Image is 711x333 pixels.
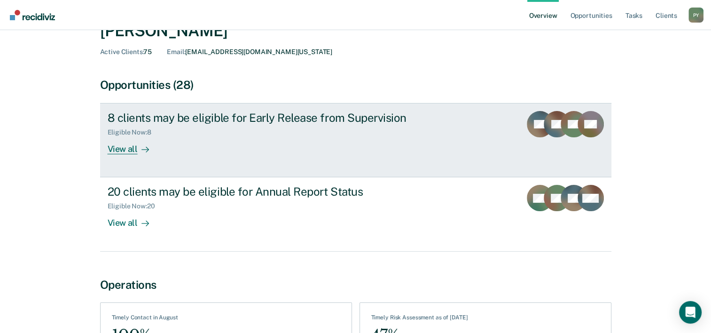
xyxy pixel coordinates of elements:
[679,301,702,324] div: Open Intercom Messenger
[108,210,160,229] div: View all
[108,185,438,198] div: 20 clients may be eligible for Annual Report Status
[100,278,611,292] div: Operations
[100,48,152,56] div: 75
[167,48,185,55] span: Email :
[371,314,468,325] div: Timely Risk Assessment as of [DATE]
[108,202,163,210] div: Eligible Now : 20
[108,128,159,136] div: Eligible Now : 8
[10,10,55,20] img: Recidiviz
[688,8,703,23] button: Profile dropdown button
[108,136,160,155] div: View all
[100,48,144,55] span: Active Clients :
[167,48,332,56] div: [EMAIL_ADDRESS][DOMAIN_NAME][US_STATE]
[112,314,178,325] div: Timely Contact in August
[688,8,703,23] div: P Y
[108,111,438,125] div: 8 clients may be eligible for Early Release from Supervision
[100,21,611,40] div: [PERSON_NAME]
[100,177,611,251] a: 20 clients may be eligible for Annual Report StatusEligible Now:20View all
[100,103,611,177] a: 8 clients may be eligible for Early Release from SupervisionEligible Now:8View all
[100,78,611,92] div: Opportunities (28)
